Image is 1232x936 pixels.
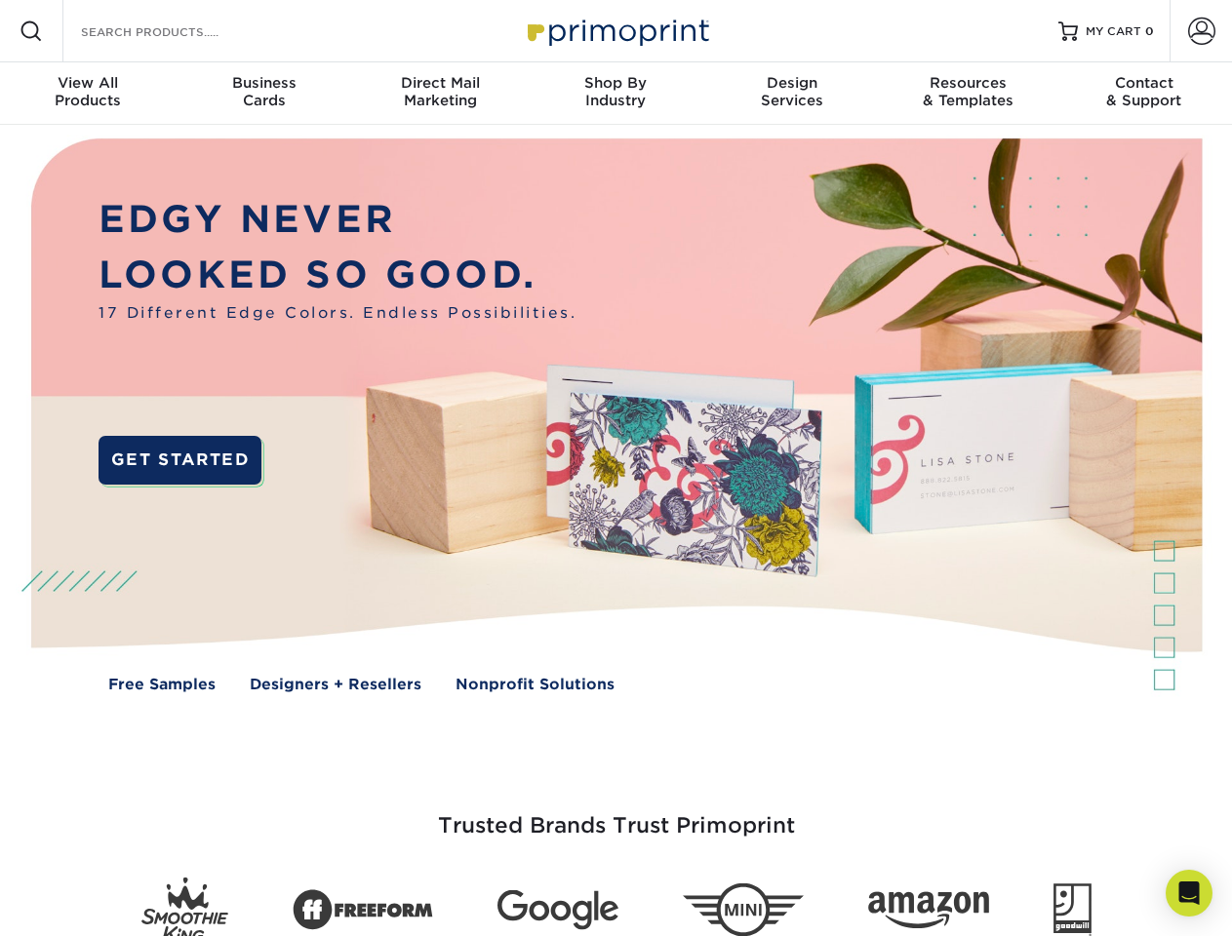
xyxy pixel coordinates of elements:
span: Resources [880,74,1055,92]
a: GET STARTED [99,436,261,485]
a: Designers + Resellers [250,674,421,696]
a: BusinessCards [176,62,351,125]
span: 0 [1145,24,1154,38]
img: Goodwill [1053,883,1092,936]
a: Free Samples [108,674,216,696]
a: Shop ByIndustry [528,62,703,125]
p: EDGY NEVER [99,192,576,248]
a: Direct MailMarketing [352,62,528,125]
div: Industry [528,74,703,109]
div: Services [704,74,880,109]
span: Business [176,74,351,92]
a: Resources& Templates [880,62,1055,125]
iframe: Google Customer Reviews [5,877,166,929]
input: SEARCH PRODUCTS..... [79,19,269,43]
h3: Trusted Brands Trust Primoprint [46,766,1187,862]
span: Contact [1056,74,1232,92]
span: 17 Different Edge Colors. Endless Possibilities. [99,302,576,325]
span: Shop By [528,74,703,92]
div: & Support [1056,74,1232,109]
span: MY CART [1086,23,1141,40]
img: Google [497,890,618,930]
span: Direct Mail [352,74,528,92]
div: Cards [176,74,351,109]
span: Design [704,74,880,92]
img: Primoprint [519,10,714,52]
p: LOOKED SO GOOD. [99,248,576,303]
img: Amazon [868,892,989,929]
a: Contact& Support [1056,62,1232,125]
a: DesignServices [704,62,880,125]
div: Marketing [352,74,528,109]
div: Open Intercom Messenger [1166,870,1212,916]
a: Nonprofit Solutions [456,674,615,696]
div: & Templates [880,74,1055,109]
